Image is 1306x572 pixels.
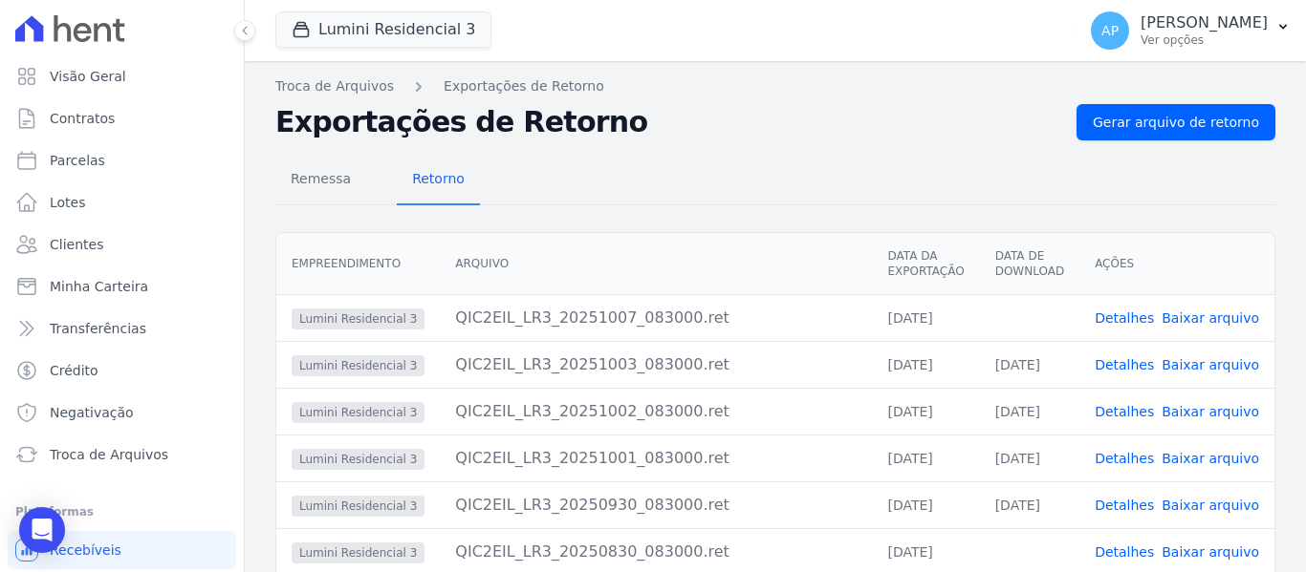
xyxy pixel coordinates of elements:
a: Detalhes [1095,310,1154,326]
span: Crédito [50,361,98,380]
a: Transferências [8,309,236,348]
div: Plataformas [15,500,229,523]
a: Remessa [275,156,366,205]
td: [DATE] [980,388,1079,434]
span: Minha Carteira [50,277,148,296]
div: QIC2EIL_LR3_20250930_083000.ret [455,494,857,517]
div: QIC2EIL_LR3_20251002_083000.ret [455,400,857,423]
a: Troca de Arquivos [275,76,394,96]
nav: Breadcrumb [275,76,1275,96]
span: Remessa [279,159,362,198]
a: Baixar arquivo [1162,357,1259,372]
td: [DATE] [980,481,1079,528]
span: Gerar arquivo de retorno [1093,113,1259,132]
a: Visão Geral [8,57,236,95]
a: Detalhes [1095,404,1154,419]
td: [DATE] [872,388,979,434]
a: Baixar arquivo [1162,404,1259,419]
a: Parcelas [8,141,236,180]
a: Contratos [8,99,236,138]
button: Lumini Residencial 3 [275,11,491,48]
span: Recebíveis [50,540,121,560]
p: Ver opções [1141,32,1268,48]
a: Gerar arquivo de retorno [1077,104,1275,140]
a: Clientes [8,225,236,264]
span: AP [1101,24,1119,37]
span: Lumini Residencial 3 [292,355,424,376]
a: Troca de Arquivos [8,435,236,474]
td: [DATE] [980,341,1079,388]
span: Lumini Residencial 3 [292,402,424,423]
a: Baixar arquivo [1162,310,1259,326]
span: Parcelas [50,151,105,170]
a: Crédito [8,351,236,390]
th: Data da Exportação [872,233,979,295]
span: Lumini Residencial 3 [292,542,424,563]
span: Lumini Residencial 3 [292,449,424,470]
span: Lotes [50,193,86,212]
p: [PERSON_NAME] [1141,13,1268,32]
span: Lumini Residencial 3 [292,308,424,329]
span: Transferências [50,319,146,338]
div: QIC2EIL_LR3_20251003_083000.ret [455,353,857,376]
a: Baixar arquivo [1162,498,1259,513]
a: Retorno [397,156,480,205]
span: Visão Geral [50,67,126,86]
td: [DATE] [980,434,1079,481]
div: QIC2EIL_LR3_20251001_083000.ret [455,447,857,470]
a: Recebíveis [8,531,236,569]
button: AP [PERSON_NAME] Ver opções [1076,4,1306,57]
td: [DATE] [872,294,979,341]
h2: Exportações de Retorno [275,105,1061,139]
div: Open Intercom Messenger [19,507,65,553]
th: Data de Download [980,233,1079,295]
a: Exportações de Retorno [444,76,604,96]
a: Detalhes [1095,544,1154,560]
a: Detalhes [1095,451,1154,466]
span: Negativação [50,403,134,422]
th: Ações [1079,233,1274,295]
a: Baixar arquivo [1162,451,1259,466]
a: Baixar arquivo [1162,544,1259,560]
span: Lumini Residencial 3 [292,496,424,517]
th: Empreendimento [276,233,440,295]
div: QIC2EIL_LR3_20250830_083000.ret [455,540,857,563]
div: QIC2EIL_LR3_20251007_083000.ret [455,307,857,329]
a: Minha Carteira [8,267,236,306]
td: [DATE] [872,341,979,388]
a: Negativação [8,393,236,432]
a: Lotes [8,183,236,222]
td: [DATE] [872,481,979,528]
td: [DATE] [872,434,979,481]
span: Clientes [50,235,103,254]
span: Troca de Arquivos [50,445,168,464]
nav: Tab selector [275,156,480,205]
span: Retorno [401,159,476,198]
th: Arquivo [440,233,872,295]
a: Detalhes [1095,357,1154,372]
a: Detalhes [1095,498,1154,513]
span: Contratos [50,109,115,128]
